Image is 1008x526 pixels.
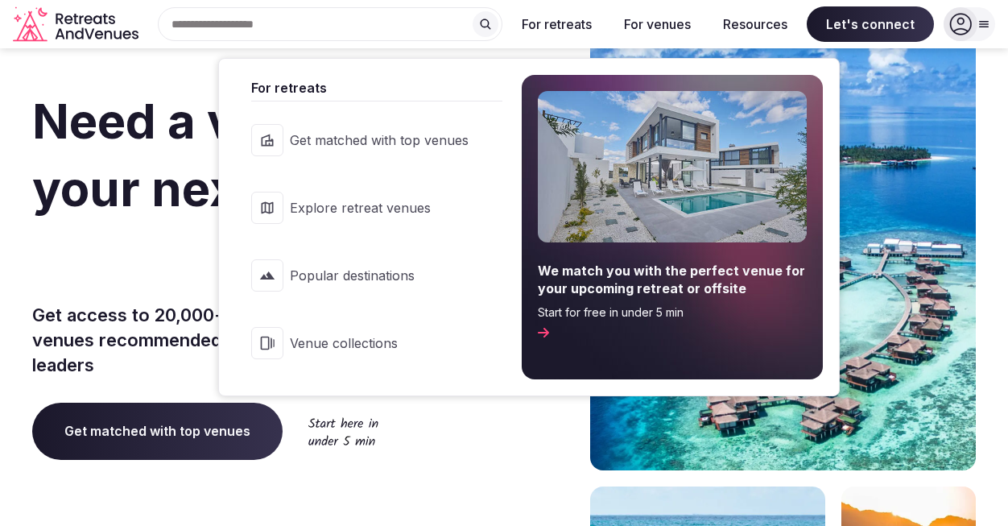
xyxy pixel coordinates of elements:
[290,267,469,284] span: Popular destinations
[13,6,142,43] svg: Retreats and Venues company logo
[538,262,807,298] span: We match you with the perfect venue for your upcoming retreat or offsite
[13,6,142,43] a: Visit the homepage
[710,6,800,42] button: Resources
[32,303,498,377] p: Get access to 20,000+ of the world's top retreat venues recommended and vetted by our retreat lea...
[235,108,502,172] a: Get matched with top venues
[251,78,502,97] span: For retreats
[235,176,502,240] a: Explore retreat venues
[538,304,807,321] span: Start for free in under 5 min
[290,199,469,217] span: Explore retreat venues
[290,334,469,352] span: Venue collections
[308,417,378,445] img: Start here in under 5 min
[522,75,823,379] a: We match you with the perfect venue for your upcoming retreat or offsiteStart for free in under 5...
[290,131,469,149] span: Get matched with top venues
[509,6,605,42] button: For retreats
[611,6,704,42] button: For venues
[538,91,807,242] img: For retreats
[32,403,283,459] a: Get matched with top venues
[235,243,502,308] a: Popular destinations
[32,92,487,217] span: Need a venue for your next company
[235,311,502,375] a: Venue collections
[807,6,934,42] span: Let's connect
